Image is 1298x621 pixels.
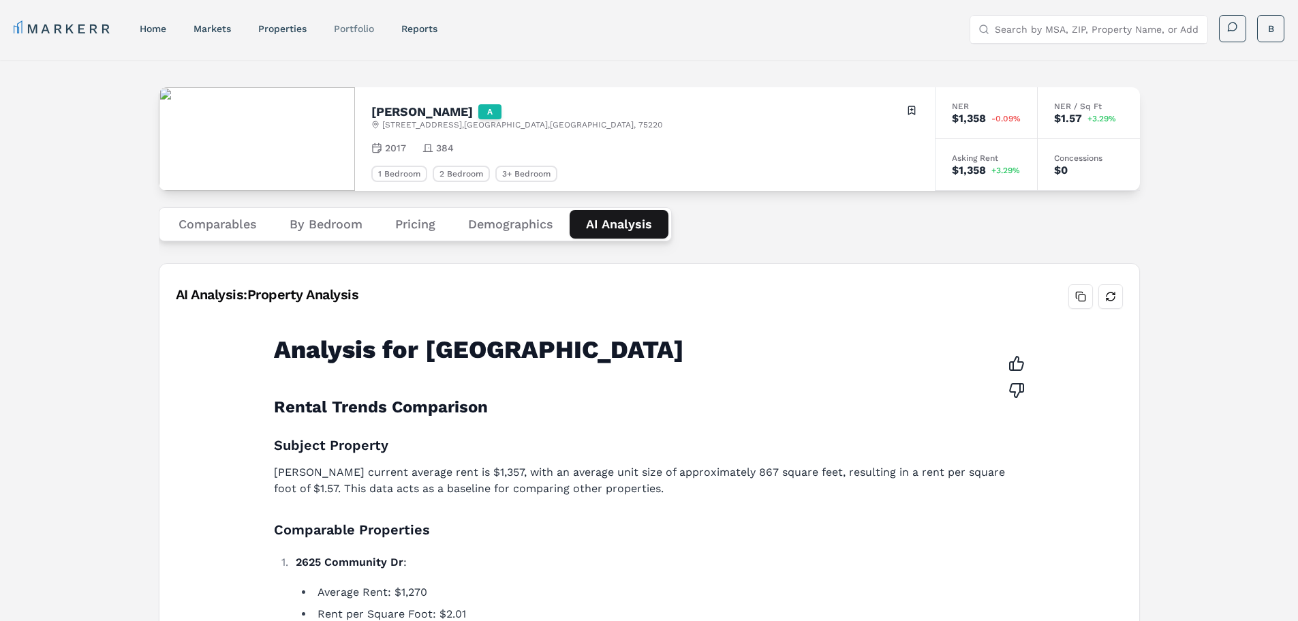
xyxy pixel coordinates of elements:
button: By Bedroom [273,210,379,239]
span: 384 [436,141,454,155]
h3: Comparable Properties [274,519,1008,541]
h1: Analysis for [GEOGRAPHIC_DATA] [274,336,1008,363]
span: -0.09% [991,115,1021,123]
span: 2017 [385,141,406,155]
button: Pricing [379,210,452,239]
strong: 2625 Community Dr [296,556,403,569]
h2: [PERSON_NAME] [371,106,473,118]
div: NER [952,102,1021,110]
button: Demographics [452,210,570,239]
button: B [1257,15,1284,42]
div: $1,358 [952,113,986,124]
span: B [1268,22,1274,35]
div: $1.57 [1054,113,1082,124]
h2: Rental Trends Comparison [274,396,1008,418]
h3: Subject Property [274,434,1008,456]
div: Asking Rent [952,154,1021,162]
div: A [478,104,501,119]
div: 2 Bedroom [433,166,490,182]
div: $0 [1054,165,1068,176]
a: home [140,23,166,34]
a: MARKERR [14,19,112,38]
button: Copy analysis [1068,284,1093,309]
button: AI Analysis [570,210,668,239]
div: 1 Bedroom [371,166,427,182]
a: reports [401,23,437,34]
a: Portfolio [334,23,374,34]
button: Refresh analysis [1098,284,1123,309]
button: Comparables [162,210,273,239]
p: [PERSON_NAME] current average rent is $1,357, with an average unit size of approximately 867 squa... [274,464,1008,497]
a: properties [258,23,307,34]
div: Concessions [1054,154,1124,162]
div: AI Analysis: Property Analysis [176,285,359,304]
span: +3.29% [991,166,1020,175]
div: 3+ Bedroom [495,166,557,182]
a: markets [194,23,231,34]
span: +3.29% [1087,115,1116,123]
div: $1,358 [952,165,986,176]
p: : [296,554,1008,571]
span: [STREET_ADDRESS] , [GEOGRAPHIC_DATA] , [GEOGRAPHIC_DATA] , 75220 [382,119,662,130]
input: Search by MSA, ZIP, Property Name, or Address [995,16,1199,43]
li: Average Rent: $1,270 [313,584,1008,601]
div: NER / Sq Ft [1054,102,1124,110]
